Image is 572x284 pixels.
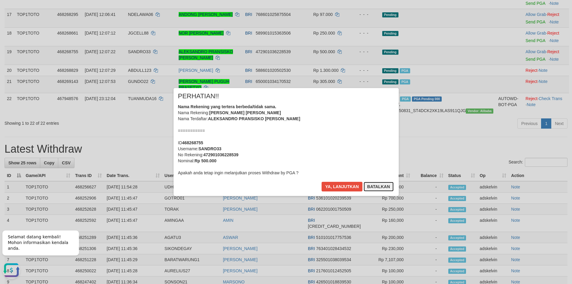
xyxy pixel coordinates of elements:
b: Nama Rekening yang tertera berbeda/tidak sama. [178,104,277,109]
span: PERHATIAN!! [178,93,219,99]
div: Nama Rekening: Nama Terdaftar: =========== ID Username: No Rekening: Nominal: Apakah anda tetap i... [178,104,394,176]
b: 468268755 [182,140,203,145]
button: Open LiveChat chat widget [2,36,20,54]
b: ALEKSANDRO PRANSISKO [PERSON_NAME] [208,116,300,121]
button: Batalkan [364,182,394,191]
b: [PERSON_NAME] [PERSON_NAME] [209,110,281,115]
b: SANDRO33 [198,146,221,151]
b: Rp 500.000 [195,158,216,163]
b: 472901036228539 [203,152,238,157]
span: Selamat datang kembali! Mohon informasikan kendala anda. [8,9,68,26]
button: Ya, lanjutkan [322,182,362,191]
